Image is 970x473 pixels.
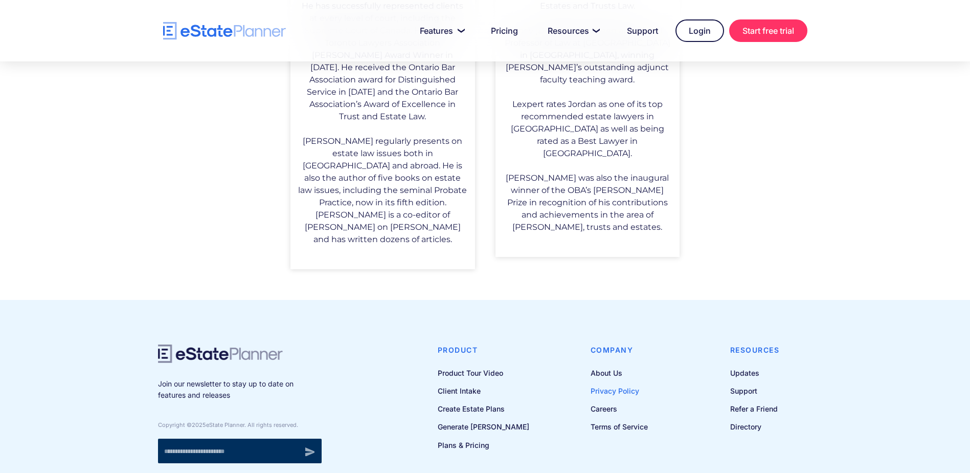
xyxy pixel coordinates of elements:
a: Generate [PERSON_NAME] [438,420,529,433]
a: Product Tour Video [438,367,529,379]
a: Support [615,20,670,41]
form: Newsletter signup [158,439,322,463]
a: home [163,22,286,40]
a: Create Estate Plans [438,402,529,415]
a: Support [730,384,780,397]
a: Resources [535,20,610,41]
h4: Product [438,345,529,356]
h4: Resources [730,345,780,356]
a: Terms of Service [591,420,648,433]
span: 2025 [192,421,206,428]
h4: Company [591,345,648,356]
a: Start free trial [729,19,807,42]
a: Refer a Friend [730,402,780,415]
a: Privacy Policy [591,384,648,397]
a: Plans & Pricing [438,439,529,451]
p: Join our newsletter to stay up to date on features and releases [158,378,322,401]
a: Features [408,20,473,41]
div: Copyright © eState Planner. All rights reserved. [158,421,322,428]
a: Updates [730,367,780,379]
a: Login [675,19,724,42]
a: About Us [591,367,648,379]
a: Careers [591,402,648,415]
a: Client Intake [438,384,529,397]
a: Pricing [479,20,530,41]
a: Directory [730,420,780,433]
